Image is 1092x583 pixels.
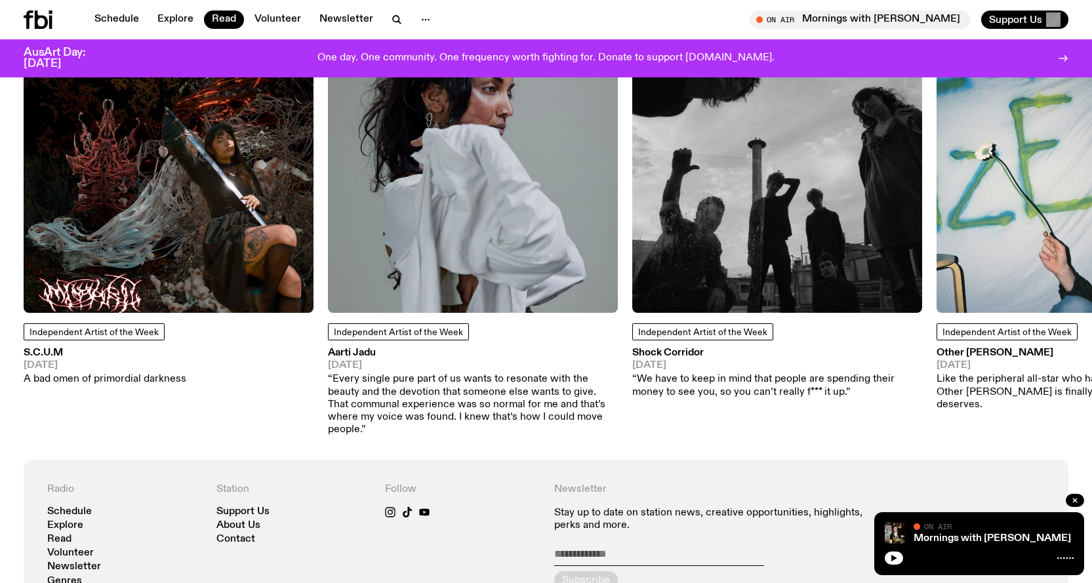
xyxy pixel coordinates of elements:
a: About Us [216,521,260,531]
a: Independent Artist of the Week [24,323,165,340]
h4: Newsletter [554,483,876,496]
button: Support Us [981,10,1068,29]
a: Explore [150,10,201,29]
a: Read [47,534,71,544]
h3: Aarti Jadu [328,348,618,358]
p: One day. One community. One frequency worth fighting for. Donate to support [DOMAIN_NAME]. [317,52,775,64]
span: Independent Artist of the Week [334,328,463,337]
a: Support Us [216,507,270,517]
h4: Follow [385,483,538,496]
a: Volunteer [247,10,309,29]
span: [DATE] [632,361,922,371]
a: Volunteer [47,548,94,558]
a: Independent Artist of the Week [632,323,773,340]
span: [DATE] [24,361,186,371]
h4: Station [216,483,370,496]
a: Newsletter [47,562,101,572]
a: Independent Artist of the Week [328,323,469,340]
a: S.C.U.M[DATE]A bad omen of primordial darkness [24,348,186,386]
img: A black and white image of the six members of Shock Corridor, cast slightly in shadow [632,23,922,313]
a: Aarti Jadu[DATE]“Every single pure part of us wants to resonate with the beauty and the devotion ... [328,348,618,436]
p: A bad omen of primordial darkness [24,373,186,386]
h3: S.C.U.M [24,348,186,358]
h3: AusArt Day: [DATE] [24,47,108,70]
p: “Every single pure part of us wants to resonate with the beauty and the devotion that someone els... [328,373,618,436]
a: Schedule [47,507,92,517]
a: Contact [216,534,255,544]
span: Independent Artist of the Week [30,328,159,337]
h3: Shock Corridor [632,348,922,358]
a: Schedule [87,10,147,29]
span: On Air [924,522,952,531]
span: Support Us [989,14,1042,26]
p: Stay up to date on station news, creative opportunities, highlights, perks and more. [554,507,876,532]
span: Independent Artist of the Week [638,328,767,337]
img: Sam blankly stares at the camera, brightly lit by a camera flash wearing a hat collared shirt and... [885,523,906,544]
span: Independent Artist of the Week [942,328,1072,337]
h4: Radio [47,483,201,496]
span: [DATE] [328,361,618,371]
p: “We have to keep in mind that people are spending their money to see you, so you can’t really f**... [632,373,922,398]
a: Explore [47,521,83,531]
a: Newsletter [312,10,381,29]
a: Independent Artist of the Week [937,323,1078,340]
a: Mornings with [PERSON_NAME] [914,533,1071,544]
a: Shock Corridor[DATE]“We have to keep in mind that people are spending their money to see you, so ... [632,348,922,399]
button: On AirMornings with [PERSON_NAME] [750,10,971,29]
a: Read [204,10,244,29]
